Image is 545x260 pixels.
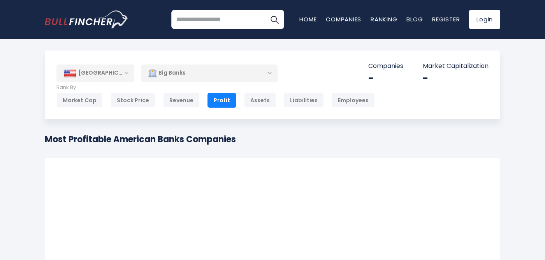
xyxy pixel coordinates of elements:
div: Profit [207,93,236,108]
a: Blog [406,15,423,23]
div: - [423,72,489,84]
a: Companies [326,15,361,23]
div: - [368,72,403,84]
a: Register [432,15,460,23]
p: Rank By [56,84,375,91]
p: Market Capitalization [423,62,489,70]
div: Stock Price [111,93,155,108]
img: bullfincher logo [45,10,128,28]
div: Market Cap [56,93,103,108]
a: Home [299,15,316,23]
div: Big Banks [141,64,278,82]
a: Login [469,10,500,29]
a: Ranking [371,15,397,23]
div: Assets [244,93,276,108]
div: Revenue [163,93,200,108]
button: Search [265,10,284,29]
div: Liabilities [284,93,324,108]
div: [GEOGRAPHIC_DATA] [56,65,134,82]
div: Employees [332,93,375,108]
h1: Most Profitable American Banks Companies [45,133,236,146]
p: Companies [368,62,403,70]
a: Go to homepage [45,10,128,28]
